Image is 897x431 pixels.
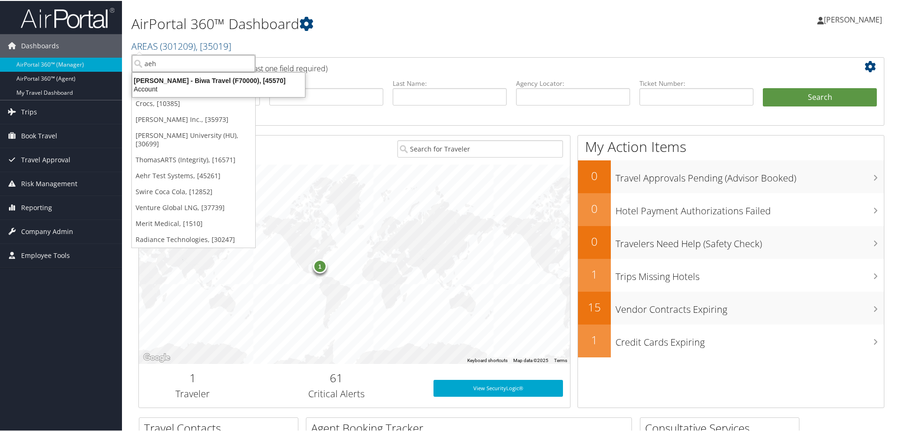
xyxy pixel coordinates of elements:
[578,225,884,258] a: 0Travelers Need Help (Safety Check)
[238,62,327,73] span: (at least one field required)
[21,219,73,242] span: Company Admin
[467,356,508,363] button: Keyboard shortcuts
[578,200,611,216] h2: 0
[578,159,884,192] a: 0Travel Approvals Pending (Advisor Booked)
[21,6,114,28] img: airportal-logo.png
[763,87,877,106] button: Search
[513,357,548,362] span: Map data ©2025
[269,78,383,87] label: First Name:
[554,357,567,362] a: Terms (opens in new tab)
[616,265,884,282] h3: Trips Missing Hotels
[516,78,630,87] label: Agency Locator:
[127,76,311,84] div: [PERSON_NAME] - Biwa Travel (F70000), [45570]
[616,297,884,315] h3: Vendor Contracts Expiring
[616,199,884,217] h3: Hotel Payment Authorizations Failed
[578,192,884,225] a: 0Hotel Payment Authorizations Failed
[433,379,563,396] a: View SecurityLogic®
[616,166,884,184] h3: Travel Approvals Pending (Advisor Booked)
[817,5,891,33] a: [PERSON_NAME]
[132,215,255,231] a: Merit Medical, [1510]
[141,351,172,363] a: Open this area in Google Maps (opens a new window)
[127,84,311,92] div: Account
[21,123,57,147] span: Book Travel
[21,99,37,123] span: Trips
[131,39,231,52] a: AREAS
[141,351,172,363] img: Google
[578,258,884,291] a: 1Trips Missing Hotels
[21,171,77,195] span: Risk Management
[132,95,255,111] a: Crocs, [10385]
[254,386,419,400] h3: Critical Alerts
[578,265,611,281] h2: 1
[578,324,884,356] a: 1Credit Cards Expiring
[21,195,52,219] span: Reporting
[132,183,255,199] a: Swire Coca Cola, [12852]
[132,127,255,151] a: [PERSON_NAME] University (HU), [30699]
[132,111,255,127] a: [PERSON_NAME] Inc., [35973]
[616,232,884,250] h3: Travelers Need Help (Safety Check)
[639,78,753,87] label: Ticket Number:
[578,167,611,183] h2: 0
[397,139,563,157] input: Search for Traveler
[132,151,255,167] a: ThomasARTS (Integrity), [16571]
[132,167,255,183] a: Aehr Test Systems, [45261]
[160,39,196,52] span: ( 301209 )
[196,39,231,52] span: , [ 35019 ]
[132,54,255,71] input: Search Accounts
[578,291,884,324] a: 15Vendor Contracts Expiring
[21,147,70,171] span: Travel Approval
[616,330,884,348] h3: Credit Cards Expiring
[21,243,70,266] span: Employee Tools
[393,78,507,87] label: Last Name:
[578,136,884,156] h1: My Action Items
[146,58,815,74] h2: Airtinerary Lookup
[254,369,419,385] h2: 61
[21,33,59,57] span: Dashboards
[312,258,327,272] div: 1
[578,233,611,249] h2: 0
[146,386,240,400] h3: Traveler
[578,331,611,347] h2: 1
[146,369,240,385] h2: 1
[578,298,611,314] h2: 15
[131,13,638,33] h1: AirPortal 360™ Dashboard
[132,231,255,247] a: Radiance Technologies, [30247]
[132,199,255,215] a: Venture Global LNG, [37739]
[824,14,882,24] span: [PERSON_NAME]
